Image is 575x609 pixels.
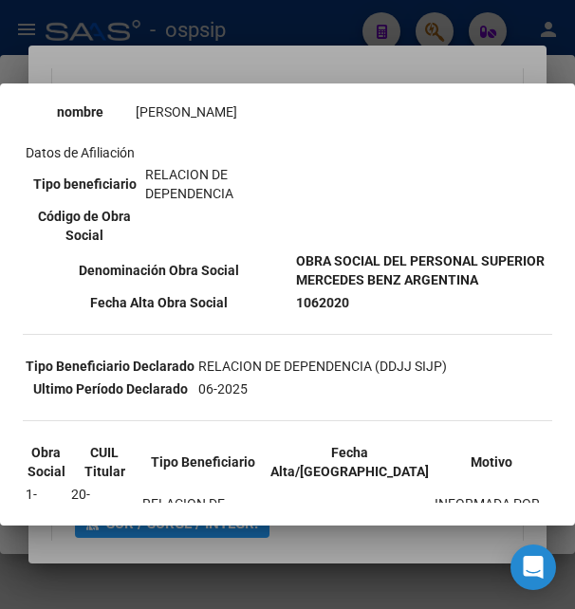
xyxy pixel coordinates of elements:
th: Tipo Beneficiario Declarado [25,356,195,377]
td: RELACION DE DEPENDENCIA [141,484,266,543]
th: Tipo Beneficiario [141,442,266,482]
td: RELACION DE DEPENDENCIA (DDJJ SIJP) [197,356,448,377]
div: Open Intercom Messenger [510,544,556,590]
th: Obra Social [25,442,68,482]
td: 01-06-2020/30-06-2024 [267,484,432,543]
b: OBRA SOCIAL DEL PERSONAL SUPERIOR MERCEDES BENZ ARGENTINA [296,253,545,287]
td: RELACION DE DEPENDENCIA [144,164,290,204]
td: 1-1200-4 [25,484,68,543]
th: Fecha Alta/[GEOGRAPHIC_DATA] [267,442,432,482]
th: Motivo [434,442,550,482]
td: 06-2025 [197,378,448,399]
th: CUIL Titular [70,442,139,482]
th: Denominación Obra Social [25,250,293,290]
th: Ultimo Período Declarado [25,378,195,399]
td: 20-37254908-5 [70,484,139,543]
th: Tipo beneficiario [28,164,142,204]
th: Fecha Alta Obra Social [25,292,293,313]
b: 1062020 [296,295,349,310]
th: Código de Obra Social [28,206,142,246]
td: INFORMADA POR LA O.S. [434,484,550,543]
